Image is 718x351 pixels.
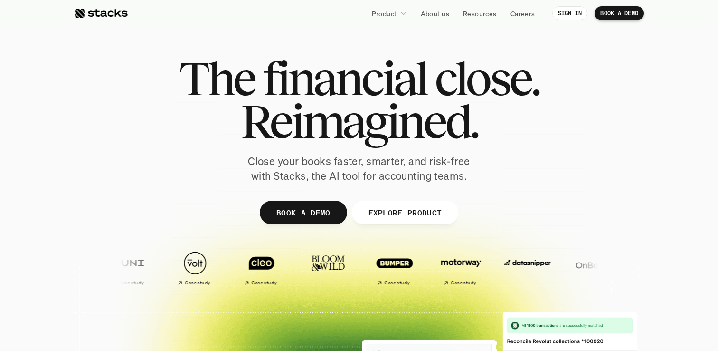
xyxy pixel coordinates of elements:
[421,9,449,19] p: About us
[558,10,582,17] p: SIGN IN
[384,280,409,286] h2: Case study
[276,205,331,219] p: BOOK A DEMO
[457,5,502,22] a: Resources
[240,154,478,184] p: Close your books faster, smarter, and risk-free with Stacks, the AI tool for accounting teams.
[415,5,455,22] a: About us
[429,246,491,290] a: Case study
[368,205,442,219] p: EXPLORE PRODUCT
[230,246,292,290] a: Case study
[163,246,225,290] a: Case study
[505,5,541,22] a: Careers
[595,6,644,20] a: BOOK A DEMO
[179,57,255,100] span: The
[241,100,478,143] span: Reimagined.
[263,57,426,100] span: financial
[118,280,143,286] h2: Case study
[435,57,539,100] span: close.
[510,9,535,19] p: Careers
[600,10,638,17] p: BOOK A DEMO
[552,6,588,20] a: SIGN IN
[372,9,397,19] p: Product
[463,9,497,19] p: Resources
[450,280,475,286] h2: Case study
[363,246,425,290] a: Case study
[184,280,209,286] h2: Case study
[97,246,159,290] a: Case study
[112,220,154,227] a: Privacy Policy
[351,201,458,224] a: EXPLORE PRODUCT
[260,201,347,224] a: BOOK A DEMO
[251,280,276,286] h2: Case study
